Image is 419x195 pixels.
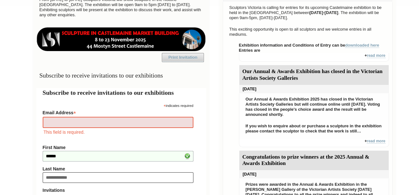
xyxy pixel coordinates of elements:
[239,139,389,147] div: +
[162,53,204,62] a: Print Invitation
[226,4,389,22] p: Sculptors Victoria is calling for entries for its upcoming Castelmaine exhibition to be held in t...
[43,102,193,108] div: indicates required
[367,139,385,144] a: read more
[239,170,389,178] div: [DATE]
[43,129,193,136] div: This field is required.
[36,69,206,82] h3: Subscribe to receive invitations to our exhibitions
[239,151,389,170] div: Congratulations to prize winners at the 2025 Annual & Awards Exhibition
[43,166,193,171] label: Last Name
[309,10,338,15] strong: [DATE]-[DATE]
[239,43,379,48] strong: Exhibition information and Conditions of Entry can be
[242,122,386,135] p: If you wish to enquire about or purchase a sculpture in the exhibition please contact the sculpto...
[43,145,193,150] label: First Name
[239,65,389,85] div: Our Annual & Awards Exhibition has closed in the Victorian Artists Society Galleries
[43,188,193,193] strong: Invitations
[367,53,385,58] a: read more
[43,88,200,97] h2: Subscribe to receive invitations to our exhibitions
[226,25,389,39] p: This exciting opportunity is open to all sculptors and we welcome entries in all mediums.
[36,27,206,51] img: castlemaine-ldrbd25v2.png
[239,53,389,62] div: +
[242,95,386,119] p: Our Annual & Awards Exhibition 2025 has closed in the Victorian Artists Society Galleries but wil...
[239,85,389,93] div: [DATE]
[345,43,379,48] a: downloaded here
[43,108,193,116] label: Email Address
